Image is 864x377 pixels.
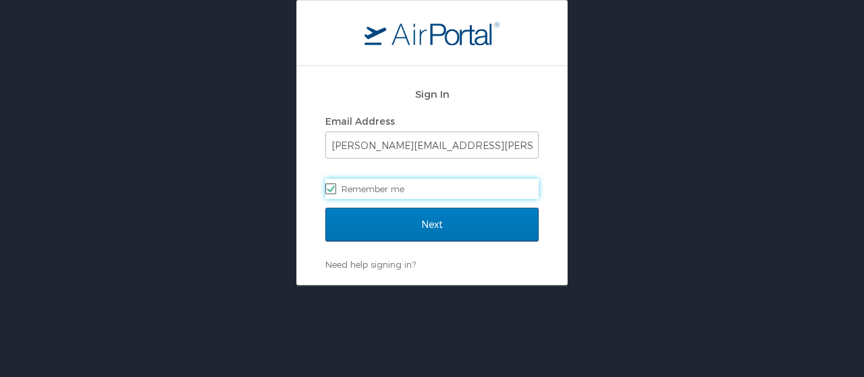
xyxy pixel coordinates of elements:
h2: Sign In [325,86,539,102]
label: Email Address [325,115,395,127]
input: Next [325,208,539,241]
label: Remember me [325,179,539,199]
a: Need help signing in? [325,259,416,270]
img: logo [364,21,500,45]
